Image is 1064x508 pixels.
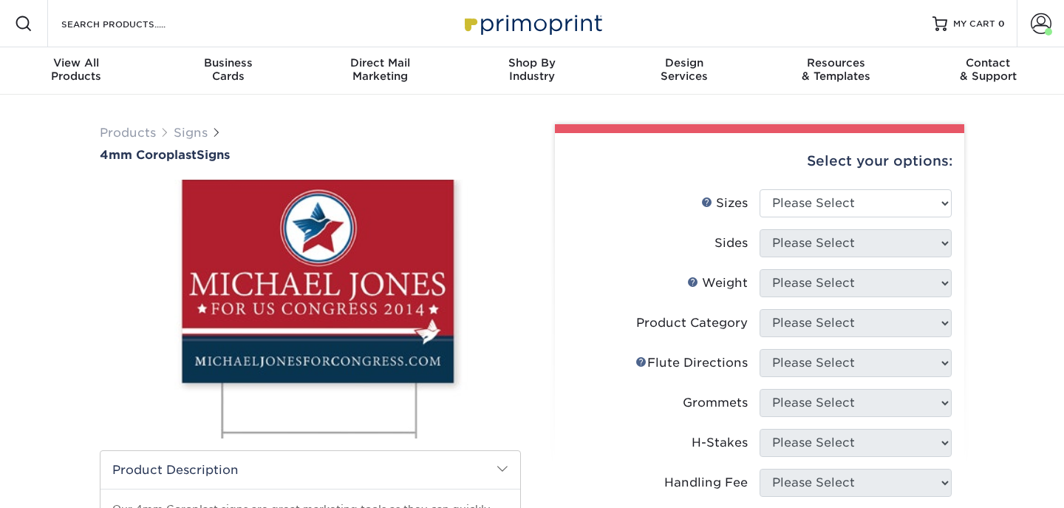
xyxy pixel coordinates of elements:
[152,56,304,83] div: Cards
[912,47,1064,95] a: Contact& Support
[304,56,456,70] span: Direct Mail
[635,354,748,372] div: Flute Directions
[458,7,606,39] img: Primoprint
[636,314,748,332] div: Product Category
[100,148,197,162] span: 4mm Coroplast
[953,18,995,30] span: MY CART
[152,56,304,70] span: Business
[608,56,760,70] span: Design
[760,56,913,70] span: Resources
[664,474,748,492] div: Handling Fee
[567,133,952,189] div: Select your options:
[998,18,1005,29] span: 0
[715,234,748,252] div: Sides
[912,56,1064,83] div: & Support
[100,148,521,162] h1: Signs
[100,451,520,489] h2: Product Description
[760,47,913,95] a: Resources& Templates
[60,15,204,33] input: SEARCH PRODUCTS.....
[304,56,456,83] div: Marketing
[174,126,208,140] a: Signs
[100,163,521,455] img: 4mm Coroplast 01
[152,47,304,95] a: BusinessCards
[687,274,748,292] div: Weight
[456,56,608,70] span: Shop By
[304,47,456,95] a: Direct MailMarketing
[692,434,748,452] div: H-Stakes
[608,56,760,83] div: Services
[701,194,748,212] div: Sizes
[456,47,608,95] a: Shop ByIndustry
[100,148,521,162] a: 4mm CoroplastSigns
[912,56,1064,70] span: Contact
[608,47,760,95] a: DesignServices
[100,126,156,140] a: Products
[456,56,608,83] div: Industry
[760,56,913,83] div: & Templates
[683,394,748,412] div: Grommets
